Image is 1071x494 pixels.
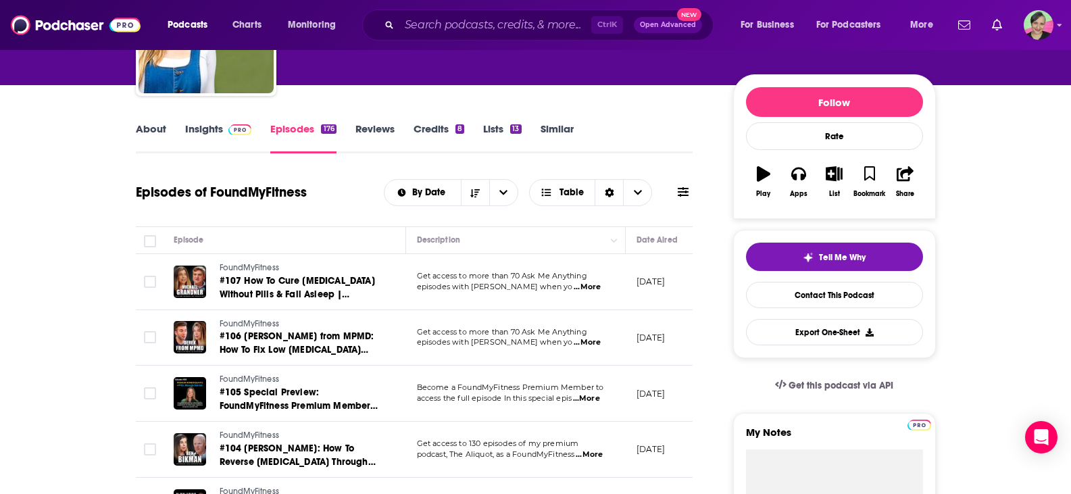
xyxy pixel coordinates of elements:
[461,180,489,205] button: Sort Direction
[741,16,794,34] span: For Business
[220,443,376,481] span: #104 [PERSON_NAME]: How To Reverse [MEDICAL_DATA] Through Diet, Exercise, & Sleep
[637,276,666,287] p: [DATE]
[573,393,600,404] span: ...More
[1024,10,1053,40] img: User Profile
[789,380,893,391] span: Get this podcast via API
[574,282,601,293] span: ...More
[852,157,887,206] button: Bookmark
[384,179,518,206] h2: Choose List sort
[220,274,382,301] a: #107 How To Cure [MEDICAL_DATA] Without Pills & Fall Asleep | [PERSON_NAME]
[220,374,279,384] span: FoundMyFitness
[220,319,279,328] span: FoundMyFitness
[399,14,591,36] input: Search podcasts, credits, & more...
[637,388,666,399] p: [DATE]
[907,418,931,430] a: Pro website
[574,337,601,348] span: ...More
[816,157,851,206] button: List
[11,12,141,38] img: Podchaser - Follow, Share and Rate Podcasts
[901,14,950,36] button: open menu
[220,430,279,440] span: FoundMyFitness
[414,122,464,153] a: Credits8
[220,330,382,357] a: #106 [PERSON_NAME] from MPMD: How To Fix Low [MEDICAL_DATA] Naturally (At Any Age)
[278,14,353,36] button: open menu
[144,276,156,288] span: Toggle select row
[746,87,923,117] button: Follow
[529,179,653,206] button: Choose View
[224,14,270,36] a: Charts
[417,439,579,448] span: Get access to 130 episodes of my premium
[790,190,807,198] div: Apps
[1025,421,1057,453] div: Open Intercom Messenger
[136,184,307,201] h1: Episodes of FoundMyFitness
[417,271,587,280] span: Get access to more than 70 Ask Me Anything
[637,332,666,343] p: [DATE]
[640,22,696,28] span: Open Advanced
[746,122,923,150] div: Rate
[576,449,603,460] span: ...More
[375,9,726,41] div: Search podcasts, credits, & more...
[417,382,604,392] span: Become a FoundMyFitness Premium Member to
[637,232,678,248] div: Date Aired
[510,124,521,134] div: 13
[953,14,976,36] a: Show notifications dropdown
[483,122,521,153] a: Lists13
[746,243,923,271] button: tell me why sparkleTell Me Why
[591,16,623,34] span: Ctrl K
[220,374,382,386] a: FoundMyFitness
[746,319,923,345] button: Export One-Sheet
[417,232,460,248] div: Description
[781,157,816,206] button: Apps
[220,263,279,272] span: FoundMyFitness
[220,262,382,274] a: FoundMyFitness
[185,122,252,153] a: InsightsPodchaser Pro
[220,442,382,469] a: #104 [PERSON_NAME]: How To Reverse [MEDICAL_DATA] Through Diet, Exercise, & Sleep
[228,124,252,135] img: Podchaser Pro
[637,443,666,455] p: [DATE]
[220,387,378,425] span: #105 Special Preview: FoundMyFitness Premium Member Q&A ([DATE])
[168,16,207,34] span: Podcasts
[417,327,587,337] span: Get access to more than 70 Ask Me Anything
[541,122,574,153] a: Similar
[417,449,575,459] span: podcast, The Aliquot, as a FoundMyFitness
[144,331,156,343] span: Toggle select row
[803,252,814,263] img: tell me why sparkle
[384,188,461,197] button: open menu
[819,252,866,263] span: Tell Me Why
[136,122,166,153] a: About
[606,232,622,249] button: Column Actions
[731,14,811,36] button: open menu
[220,430,382,442] a: FoundMyFitness
[232,16,261,34] span: Charts
[220,318,382,330] a: FoundMyFitness
[270,122,336,153] a: Episodes176
[896,190,914,198] div: Share
[595,180,623,205] div: Sort Direction
[559,188,584,197] span: Table
[158,14,225,36] button: open menu
[756,190,770,198] div: Play
[355,122,395,153] a: Reviews
[746,282,923,308] a: Contact This Podcast
[829,190,840,198] div: List
[288,16,336,34] span: Monitoring
[677,8,701,21] span: New
[907,420,931,430] img: Podchaser Pro
[1024,10,1053,40] span: Logged in as LizDVictoryBelt
[853,190,885,198] div: Bookmark
[220,330,374,369] span: #106 [PERSON_NAME] from MPMD: How To Fix Low [MEDICAL_DATA] Naturally (At Any Age)
[746,426,923,449] label: My Notes
[987,14,1007,36] a: Show notifications dropdown
[807,14,901,36] button: open menu
[321,124,336,134] div: 176
[144,387,156,399] span: Toggle select row
[417,393,572,403] span: access the full episode In this special epis
[144,443,156,455] span: Toggle select row
[764,369,905,402] a: Get this podcast via API
[417,337,573,347] span: episodes with [PERSON_NAME] when yo
[887,157,922,206] button: Share
[816,16,881,34] span: For Podcasters
[412,188,450,197] span: By Date
[220,386,382,413] a: #105 Special Preview: FoundMyFitness Premium Member Q&A ([DATE])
